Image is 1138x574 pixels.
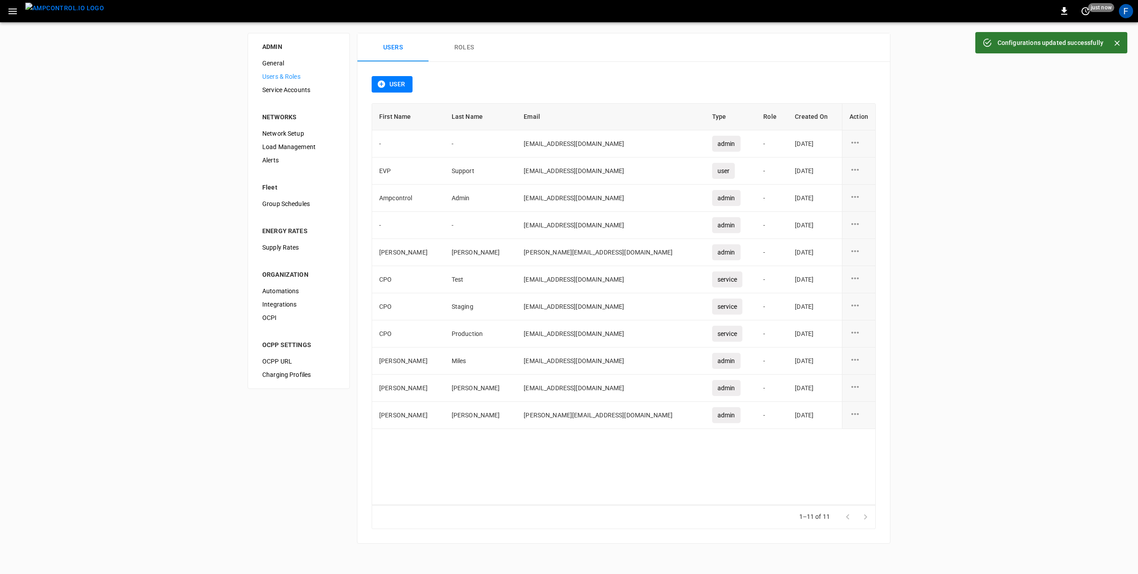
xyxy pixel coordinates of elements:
[705,104,756,130] th: Type
[788,293,842,320] td: [DATE]
[712,136,741,152] div: admin
[712,353,741,369] div: admin
[262,300,335,309] span: Integrations
[712,271,742,287] div: service
[712,217,741,233] div: admin
[756,266,788,293] td: -
[255,154,342,167] div: Alerts
[517,266,705,293] td: [EMAIL_ADDRESS][DOMAIN_NAME]
[262,59,335,68] span: General
[788,402,842,429] td: [DATE]
[849,273,868,286] div: user action options
[255,70,342,83] div: Users & Roles
[517,375,705,402] td: [EMAIL_ADDRESS][DOMAIN_NAME]
[262,270,335,279] div: ORGANIZATION
[445,402,517,429] td: [PERSON_NAME]
[445,239,517,266] td: [PERSON_NAME]
[262,287,335,296] span: Automations
[262,72,335,81] span: Users & Roles
[262,142,335,152] span: Load Management
[712,380,741,396] div: admin
[25,3,104,14] img: ampcontrol.io logo
[445,130,517,158] td: -
[262,226,335,235] div: ENERGY RATES
[788,266,842,293] td: [DATE]
[849,354,868,368] div: user action options
[756,212,788,239] td: -
[849,137,868,150] div: user action options
[255,197,342,210] div: Group Schedules
[372,293,445,320] td: CPO
[1078,4,1093,18] button: set refresh interval
[712,299,742,315] div: service
[712,407,741,423] div: admin
[1110,36,1124,50] button: Close
[445,266,517,293] td: Test
[842,104,875,130] th: Action
[756,293,788,320] td: -
[255,127,342,140] div: Network Setup
[799,512,830,521] p: 1–11 of 11
[262,357,335,366] span: OCPP URL
[357,33,429,62] button: Users
[262,313,335,323] span: OCPI
[998,35,1103,51] div: Configurations updated successfully
[849,191,868,205] div: user action options
[517,402,705,429] td: [PERSON_NAME][EMAIL_ADDRESS][DOMAIN_NAME]
[445,348,517,375] td: Miles
[372,104,445,130] th: First Name
[756,130,788,158] td: -
[255,298,342,311] div: Integrations
[262,243,335,252] span: Supply Rates
[517,104,705,130] th: Email
[849,327,868,340] div: user action options
[788,239,842,266] td: [DATE]
[788,158,842,185] td: [DATE]
[756,158,788,185] td: -
[517,212,705,239] td: [EMAIL_ADDRESS][DOMAIN_NAME]
[445,293,517,320] td: Staging
[445,104,517,130] th: Last Name
[849,246,868,259] div: user action options
[1119,4,1133,18] div: profile-icon
[712,190,741,206] div: admin
[372,104,875,429] table: users-table
[517,293,705,320] td: [EMAIL_ADDRESS][DOMAIN_NAME]
[517,348,705,375] td: [EMAIL_ADDRESS][DOMAIN_NAME]
[372,212,445,239] td: -
[372,239,445,266] td: [PERSON_NAME]
[756,239,788,266] td: -
[788,320,842,348] td: [DATE]
[262,183,335,192] div: Fleet
[372,158,445,185] td: EVP
[445,212,517,239] td: -
[255,57,342,70] div: General
[517,239,705,266] td: [PERSON_NAME][EMAIL_ADDRESS][DOMAIN_NAME]
[788,104,842,130] th: Created On
[788,375,842,402] td: [DATE]
[255,241,342,254] div: Supply Rates
[788,130,842,158] td: [DATE]
[372,348,445,375] td: [PERSON_NAME]
[429,33,500,62] button: Roles
[756,185,788,212] td: -
[372,402,445,429] td: [PERSON_NAME]
[255,83,342,97] div: Service Accounts
[262,113,335,121] div: NETWORKS
[849,381,868,395] div: user action options
[262,199,335,209] span: Group Schedules
[756,320,788,348] td: -
[262,370,335,380] span: Charging Profiles
[756,104,788,130] th: Role
[255,355,342,368] div: OCPP URL
[788,212,842,239] td: [DATE]
[712,326,742,342] div: service
[849,408,868,422] div: user action options
[255,368,342,381] div: Charging Profiles
[788,348,842,375] td: [DATE]
[712,244,741,260] div: admin
[517,130,705,158] td: [EMAIL_ADDRESS][DOMAIN_NAME]
[255,311,342,324] div: OCPI
[262,129,335,138] span: Network Setup
[372,185,445,212] td: Ampcontrol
